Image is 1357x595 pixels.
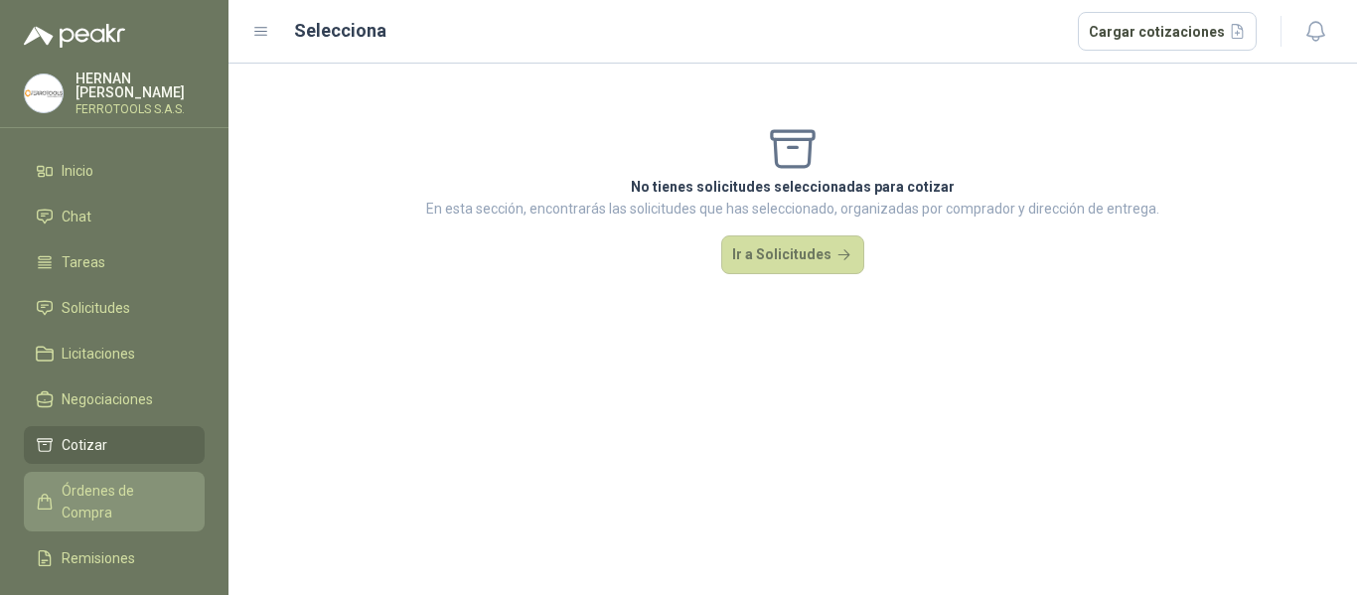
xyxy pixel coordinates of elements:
[62,160,93,182] span: Inicio
[62,343,135,365] span: Licitaciones
[24,380,205,418] a: Negociaciones
[62,547,135,569] span: Remisiones
[24,335,205,372] a: Licitaciones
[426,176,1159,198] p: No tienes solicitudes seleccionadas para cotizar
[75,103,205,115] p: FERROTOOLS S.A.S.
[62,388,153,410] span: Negociaciones
[24,243,205,281] a: Tareas
[25,74,63,112] img: Company Logo
[721,235,864,275] button: Ir a Solicitudes
[426,198,1159,220] p: En esta sección, encontrarás las solicitudes que has seleccionado, organizadas por comprador y di...
[75,72,205,99] p: HERNAN [PERSON_NAME]
[24,539,205,577] a: Remisiones
[24,24,125,48] img: Logo peakr
[62,297,130,319] span: Solicitudes
[24,152,205,190] a: Inicio
[294,17,386,45] h2: Selecciona
[62,434,107,456] span: Cotizar
[1078,12,1258,52] button: Cargar cotizaciones
[62,206,91,227] span: Chat
[24,198,205,235] a: Chat
[62,480,186,523] span: Órdenes de Compra
[24,426,205,464] a: Cotizar
[24,289,205,327] a: Solicitudes
[24,472,205,531] a: Órdenes de Compra
[62,251,105,273] span: Tareas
